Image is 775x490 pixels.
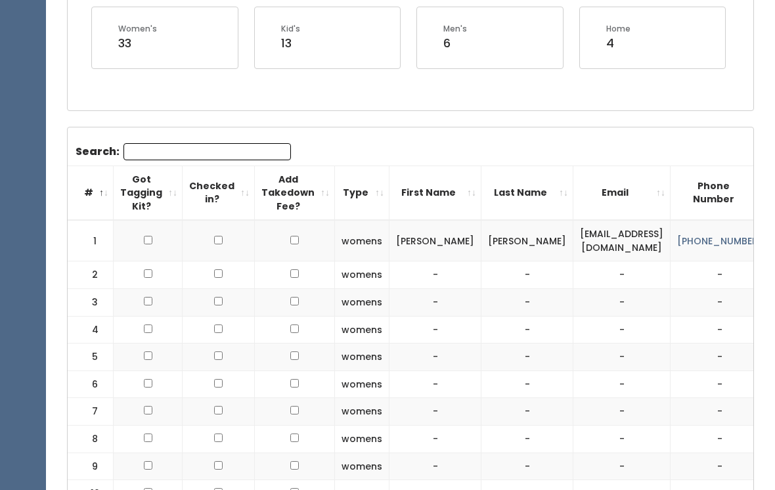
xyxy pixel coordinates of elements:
td: 6 [68,370,114,398]
td: womens [335,220,389,261]
div: 13 [281,35,300,52]
td: - [573,453,671,480]
td: - [481,425,573,453]
input: Search: [123,143,291,160]
div: Home [606,23,631,35]
a: [PHONE_NUMBER] [677,234,763,248]
td: womens [335,425,389,453]
td: - [573,289,671,317]
div: Women's [118,23,157,35]
td: 2 [68,261,114,289]
td: - [573,261,671,289]
td: womens [335,316,389,344]
td: [PERSON_NAME] [481,220,573,261]
label: Search: [76,143,291,160]
div: Men's [443,23,467,35]
td: 4 [68,316,114,344]
td: - [573,370,671,398]
td: - [671,370,770,398]
td: - [481,261,573,289]
td: - [671,398,770,426]
td: - [481,316,573,344]
td: [PERSON_NAME] [389,220,481,261]
td: - [671,344,770,371]
td: 5 [68,344,114,371]
th: Type: activate to sort column ascending [335,166,389,220]
td: - [481,398,573,426]
div: Kid's [281,23,300,35]
td: - [671,425,770,453]
td: - [389,316,481,344]
td: womens [335,261,389,289]
td: - [573,425,671,453]
td: - [573,344,671,371]
th: First Name: activate to sort column ascending [389,166,481,220]
td: - [671,316,770,344]
td: 3 [68,289,114,317]
td: - [389,425,481,453]
th: Checked in?: activate to sort column ascending [183,166,255,220]
td: - [389,344,481,371]
td: 1 [68,220,114,261]
div: 4 [606,35,631,52]
td: 7 [68,398,114,426]
div: 33 [118,35,157,52]
td: - [389,289,481,317]
td: - [573,316,671,344]
td: womens [335,370,389,398]
td: womens [335,289,389,317]
td: - [389,398,481,426]
td: 8 [68,425,114,453]
th: Add Takedown Fee?: activate to sort column ascending [255,166,335,220]
td: womens [335,344,389,371]
th: Got Tagging Kit?: activate to sort column ascending [114,166,183,220]
td: - [389,370,481,398]
th: Last Name: activate to sort column ascending [481,166,573,220]
td: - [481,370,573,398]
td: womens [335,398,389,426]
td: - [481,344,573,371]
td: - [481,453,573,480]
td: - [389,261,481,289]
th: Email: activate to sort column ascending [573,166,671,220]
td: - [481,289,573,317]
div: 6 [443,35,467,52]
td: - [573,398,671,426]
th: #: activate to sort column descending [68,166,114,220]
td: womens [335,453,389,480]
td: - [671,453,770,480]
td: - [671,289,770,317]
td: 9 [68,453,114,480]
th: Phone Number: activate to sort column ascending [671,166,770,220]
td: - [389,453,481,480]
td: [EMAIL_ADDRESS][DOMAIN_NAME] [573,220,671,261]
td: - [671,261,770,289]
